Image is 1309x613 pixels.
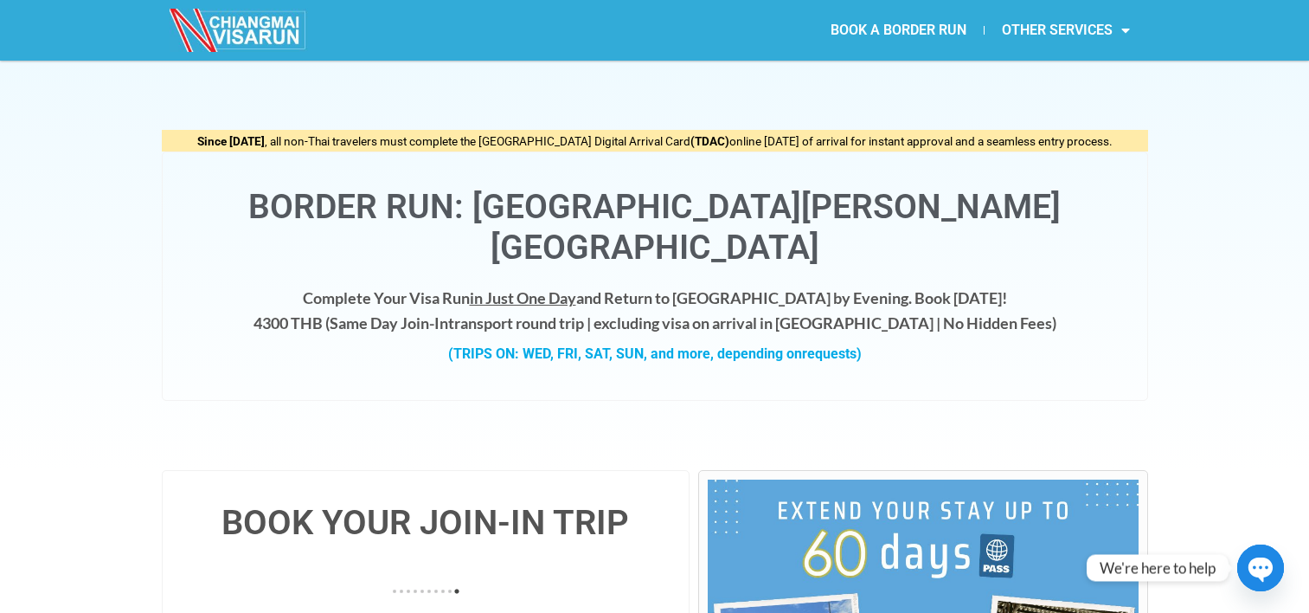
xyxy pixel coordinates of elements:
[813,10,984,50] a: BOOK A BORDER RUN
[985,10,1147,50] a: OTHER SERVICES
[197,134,1113,148] span: , all non-Thai travelers must complete the [GEOGRAPHIC_DATA] Digital Arrival Card online [DATE] o...
[330,313,448,332] strong: Same Day Join-In
[180,506,672,540] h4: BOOK YOUR JOIN-IN TRIP
[654,10,1147,50] nav: Menu
[448,345,862,362] strong: (TRIPS ON: WED, FRI, SAT, SUN, and more, depending on
[802,345,862,362] span: requests)
[470,288,576,307] span: in Just One Day
[180,286,1130,336] h4: Complete Your Visa Run and Return to [GEOGRAPHIC_DATA] by Evening. Book [DATE]! 4300 THB ( transp...
[690,134,729,148] strong: (TDAC)
[180,187,1130,268] h1: Border Run: [GEOGRAPHIC_DATA][PERSON_NAME][GEOGRAPHIC_DATA]
[197,134,265,148] strong: Since [DATE]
